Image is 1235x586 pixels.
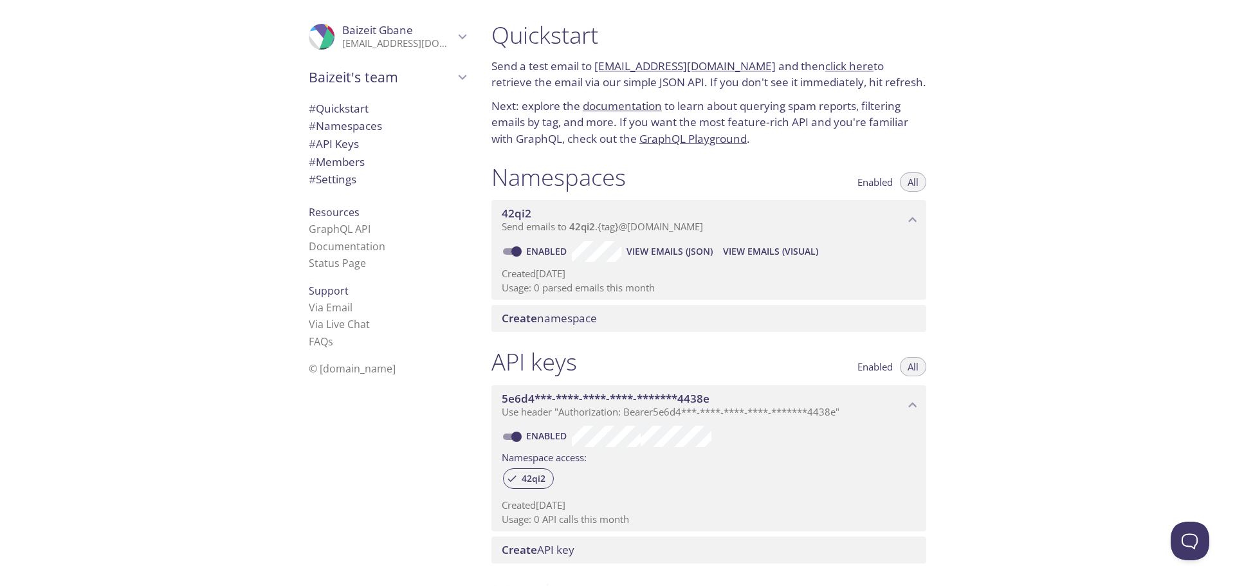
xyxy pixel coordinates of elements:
[621,241,718,262] button: View Emails (JSON)
[298,60,476,94] div: Baizeit's team
[491,305,926,332] div: Create namespace
[309,284,349,298] span: Support
[502,267,916,280] p: Created [DATE]
[718,241,823,262] button: View Emails (Visual)
[298,135,476,153] div: API Keys
[502,311,597,325] span: namespace
[298,100,476,118] div: Quickstart
[309,154,316,169] span: #
[491,536,926,563] div: Create API Key
[524,245,572,257] a: Enabled
[298,153,476,171] div: Members
[502,542,537,557] span: Create
[502,206,531,221] span: 42qi2
[309,136,316,151] span: #
[298,117,476,135] div: Namespaces
[502,281,916,295] p: Usage: 0 parsed emails this month
[342,37,454,50] p: [EMAIL_ADDRESS][DOMAIN_NAME]
[309,136,359,151] span: API Keys
[309,222,370,236] a: GraphQL API
[627,244,713,259] span: View Emails (JSON)
[502,447,587,466] label: Namespace access:
[503,468,554,489] div: 42qi2
[309,118,382,133] span: Namespaces
[491,21,926,50] h1: Quickstart
[309,205,360,219] span: Resources
[639,131,747,146] a: GraphQL Playground
[569,220,595,233] span: 42qi2
[491,163,626,192] h1: Namespaces
[583,98,662,113] a: documentation
[900,172,926,192] button: All
[502,499,916,512] p: Created [DATE]
[309,300,352,315] a: Via Email
[298,170,476,188] div: Team Settings
[594,59,776,73] a: [EMAIL_ADDRESS][DOMAIN_NAME]
[491,98,926,147] p: Next: explore the to learn about querying spam reports, filtering emails by tag, and more. If you...
[342,23,413,37] span: Baizeit Gbane
[309,317,370,331] a: Via Live Chat
[825,59,874,73] a: click here
[309,172,316,187] span: #
[309,101,369,116] span: Quickstart
[309,172,356,187] span: Settings
[309,101,316,116] span: #
[900,357,926,376] button: All
[514,473,553,484] span: 42qi2
[502,220,703,233] span: Send emails to . {tag} @[DOMAIN_NAME]
[502,542,574,557] span: API key
[328,334,333,349] span: s
[309,154,365,169] span: Members
[850,172,901,192] button: Enabled
[491,200,926,240] div: 42qi2 namespace
[298,15,476,58] div: Baizeit Gbane
[502,311,537,325] span: Create
[502,513,916,526] p: Usage: 0 API calls this month
[723,244,818,259] span: View Emails (Visual)
[309,239,385,253] a: Documentation
[309,334,333,349] a: FAQ
[850,357,901,376] button: Enabled
[309,362,396,376] span: © [DOMAIN_NAME]
[491,58,926,91] p: Send a test email to and then to retrieve the email via our simple JSON API. If you don't see it ...
[309,256,366,270] a: Status Page
[491,347,577,376] h1: API keys
[309,68,454,86] span: Baizeit's team
[1171,522,1209,560] iframe: Help Scout Beacon - Open
[524,430,572,442] a: Enabled
[309,118,316,133] span: #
